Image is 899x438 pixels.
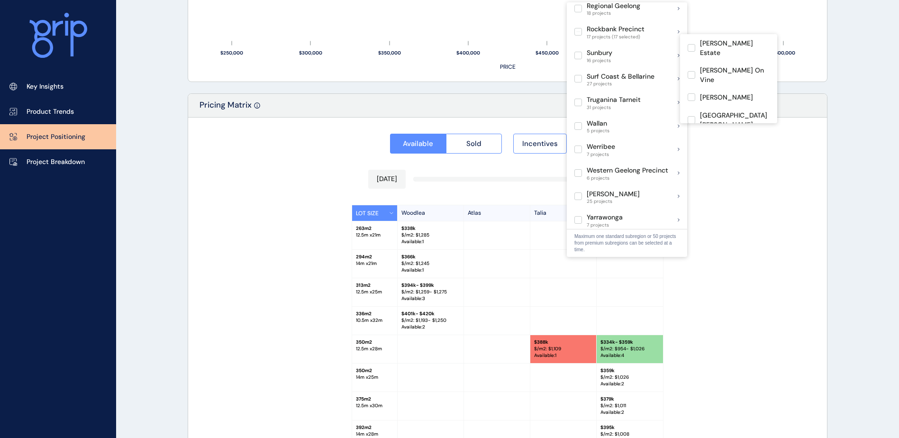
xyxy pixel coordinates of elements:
[587,222,623,228] span: 7 projects
[401,238,460,245] p: Available : 1
[446,134,502,154] button: Sold
[587,34,645,40] span: 17 projects (17 selected)
[352,205,398,221] button: LOT SIZE
[600,346,659,352] p: $/m2: $ 954 - $1,026
[700,39,770,57] p: [PERSON_NAME] Estate
[401,232,460,238] p: $/m2: $ 1,285
[600,402,659,409] p: $/m2: $ 1,011
[500,63,516,71] text: PRICE
[356,232,393,238] p: 12.5 m x 21 m
[401,289,460,295] p: $/m2: $ 1,259 - $1,275
[220,50,243,56] text: $250,000
[356,396,393,402] p: 375 m2
[401,267,460,274] p: Available : 1
[587,152,615,157] span: 7 projects
[574,233,680,253] p: Maximum one standard subregion or 50 projects from premium subregions can be selected at a time.
[27,132,85,142] p: Project Positioning
[587,190,640,199] p: [PERSON_NAME]
[403,139,433,148] span: Available
[401,317,460,324] p: $/m2: $ 1,193 - $1,250
[466,139,481,148] span: Sold
[587,1,640,11] p: Regional Geelong
[27,107,74,117] p: Product Trends
[530,205,597,221] p: Talia
[27,157,85,167] p: Project Breakdown
[587,95,641,105] p: Truganina Tarneit
[513,134,567,154] button: Incentives
[700,66,770,84] p: [PERSON_NAME] On Vine
[456,50,480,56] text: $400,000
[600,396,659,402] p: $ 379k
[356,310,393,317] p: 336 m2
[587,72,654,82] p: Surf Coast & Bellarine
[401,282,460,289] p: $ 394k - $399k
[356,424,393,431] p: 392 m2
[600,381,659,387] p: Available : 2
[534,352,592,359] p: Available : 1
[700,111,770,129] p: [GEOGRAPHIC_DATA][PERSON_NAME]
[600,409,659,416] p: Available : 2
[587,199,640,204] span: 25 projects
[401,260,460,267] p: $/m2: $ 1,245
[398,205,464,221] p: Woodlea
[587,10,640,16] span: 18 projects
[700,93,753,102] p: [PERSON_NAME]
[356,225,393,232] p: 263 m2
[356,317,393,324] p: 10.5 m x 32 m
[587,48,612,58] p: Sunbury
[200,100,252,117] p: Pricing Matrix
[600,374,659,381] p: $/m2: $ 1,026
[401,254,460,260] p: $ 366k
[600,352,659,359] p: Available : 4
[587,25,645,34] p: Rockbank Precinct
[356,374,393,381] p: 14 m x 25 m
[534,339,592,346] p: $ 388k
[356,339,393,346] p: 350 m2
[299,50,322,56] text: $300,000
[356,346,393,352] p: 12.5 m x 28 m
[27,82,64,91] p: Key Insights
[600,339,659,346] p: $ 334k - $359k
[587,81,654,87] span: 27 projects
[401,324,460,330] p: Available : 2
[356,367,393,374] p: 350 m2
[587,58,612,64] span: 16 projects
[772,50,795,56] text: $600,000
[587,105,641,110] span: 31 projects
[356,289,393,295] p: 12.5 m x 25 m
[522,139,558,148] span: Incentives
[356,254,393,260] p: 294 m2
[600,431,659,438] p: $/m2: $ 1,008
[378,50,401,56] text: $350,000
[356,282,393,289] p: 313 m2
[401,295,460,302] p: Available : 3
[587,175,668,181] span: 6 projects
[534,346,592,352] p: $/m2: $ 1,109
[356,431,393,438] p: 14 m x 28 m
[587,213,623,222] p: Yarrawonga
[356,260,393,267] p: 14 m x 21 m
[401,310,460,317] p: $ 401k - $420k
[587,128,609,134] span: 5 projects
[464,205,530,221] p: Atlas
[377,174,397,184] p: [DATE]
[600,424,659,431] p: $ 395k
[600,367,659,374] p: $ 359k
[356,402,393,409] p: 12.5 m x 30 m
[401,225,460,232] p: $ 338k
[536,50,559,56] text: $450,000
[587,166,668,175] p: Western Geelong Precinct
[587,142,615,152] p: Werribee
[390,134,446,154] button: Available
[587,119,609,128] p: Wallan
